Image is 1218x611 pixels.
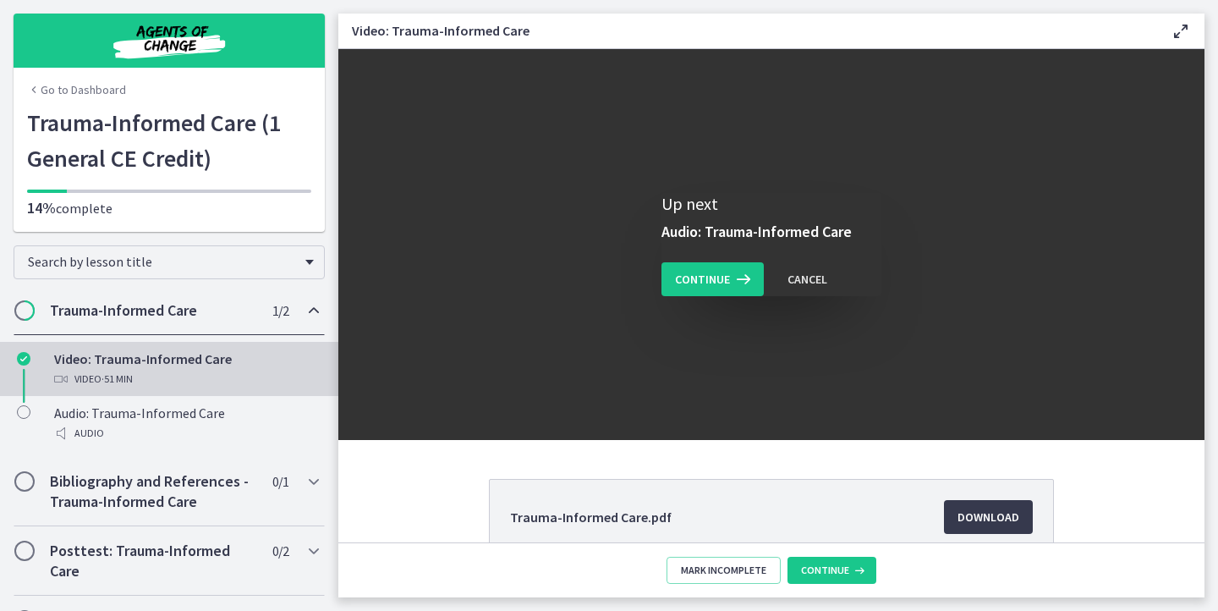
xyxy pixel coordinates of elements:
a: Download [944,500,1033,534]
span: Mark Incomplete [681,564,766,577]
h2: Trauma-Informed Care [50,300,256,321]
span: 0 / 2 [272,541,288,561]
button: Continue [661,262,764,296]
img: Agents of Change [68,20,271,61]
h2: Bibliography and References - Trauma-Informed Care [50,471,256,512]
div: Audio [54,423,318,443]
h3: Audio: Trauma-Informed Care [661,222,881,242]
span: Download [957,507,1019,527]
button: Mark Incomplete [667,557,781,584]
h1: Trauma-Informed Care (1 General CE Credit) [27,105,311,176]
h3: Video: Trauma-Informed Care [352,20,1144,41]
button: Continue [787,557,876,584]
span: 1 / 2 [272,300,288,321]
span: Trauma-Informed Care.pdf [510,507,672,527]
span: 14% [27,198,56,217]
div: Video: Trauma-Informed Care [54,349,318,389]
a: Go to Dashboard [27,81,126,98]
span: Search by lesson title [28,253,297,270]
div: Audio: Trauma-Informed Care [54,403,318,443]
span: Continue [801,564,849,577]
span: · 51 min [101,369,133,389]
div: Search by lesson title [14,245,325,279]
button: Cancel [774,262,841,296]
div: Video [54,369,318,389]
div: Cancel [787,269,827,289]
p: Up next [661,193,881,215]
p: complete [27,198,311,218]
span: 0 / 1 [272,471,288,492]
h2: Posttest: Trauma-Informed Care [50,541,256,581]
i: Completed [17,352,30,366]
span: Continue [675,269,730,289]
